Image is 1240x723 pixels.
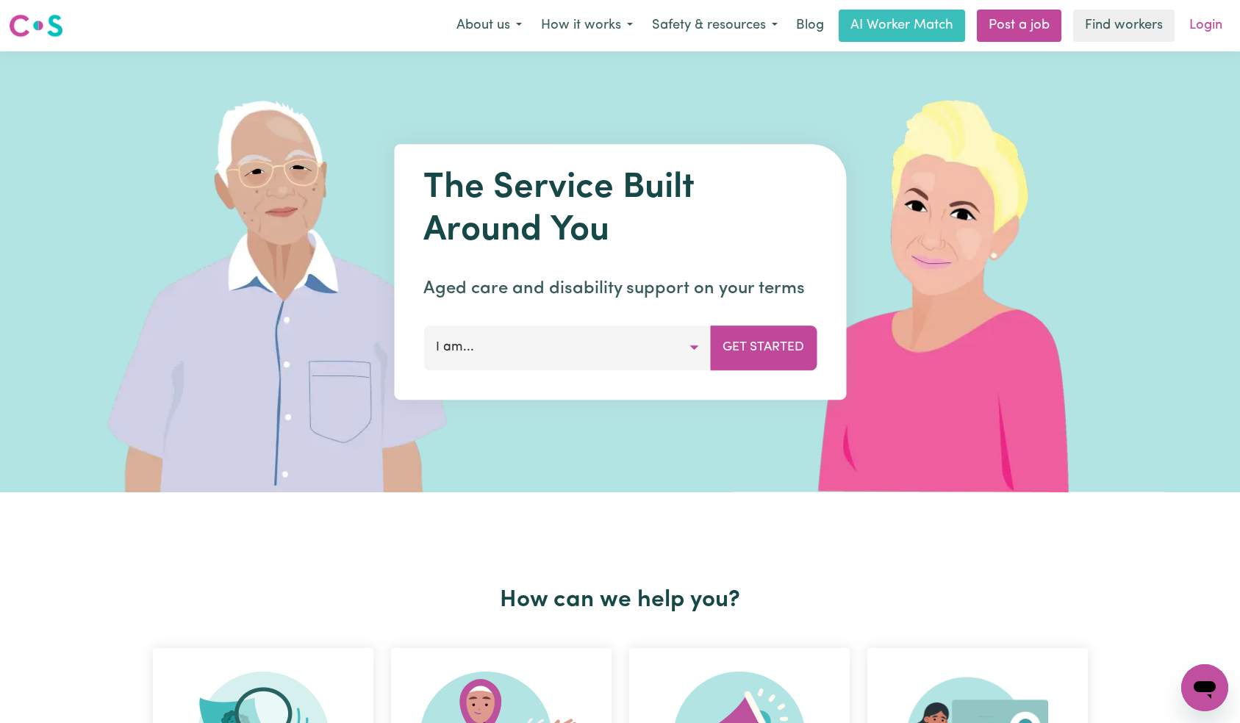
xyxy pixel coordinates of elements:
a: Blog [787,10,833,42]
a: Login [1180,10,1231,42]
a: Find workers [1073,10,1175,42]
h2: How can we help you? [144,586,1097,614]
a: Post a job [977,10,1061,42]
button: I am... [423,325,711,370]
img: Careseekers logo [9,12,63,39]
button: About us [447,10,531,41]
iframe: Button to launch messaging window [1181,664,1228,711]
h1: The Service Built Around You [423,168,817,252]
button: Get Started [710,325,817,370]
p: Aged care and disability support on your terms [423,276,817,302]
a: Careseekers logo [9,9,63,43]
button: How it works [531,10,642,41]
a: AI Worker Match [839,10,965,42]
button: Safety & resources [642,10,787,41]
